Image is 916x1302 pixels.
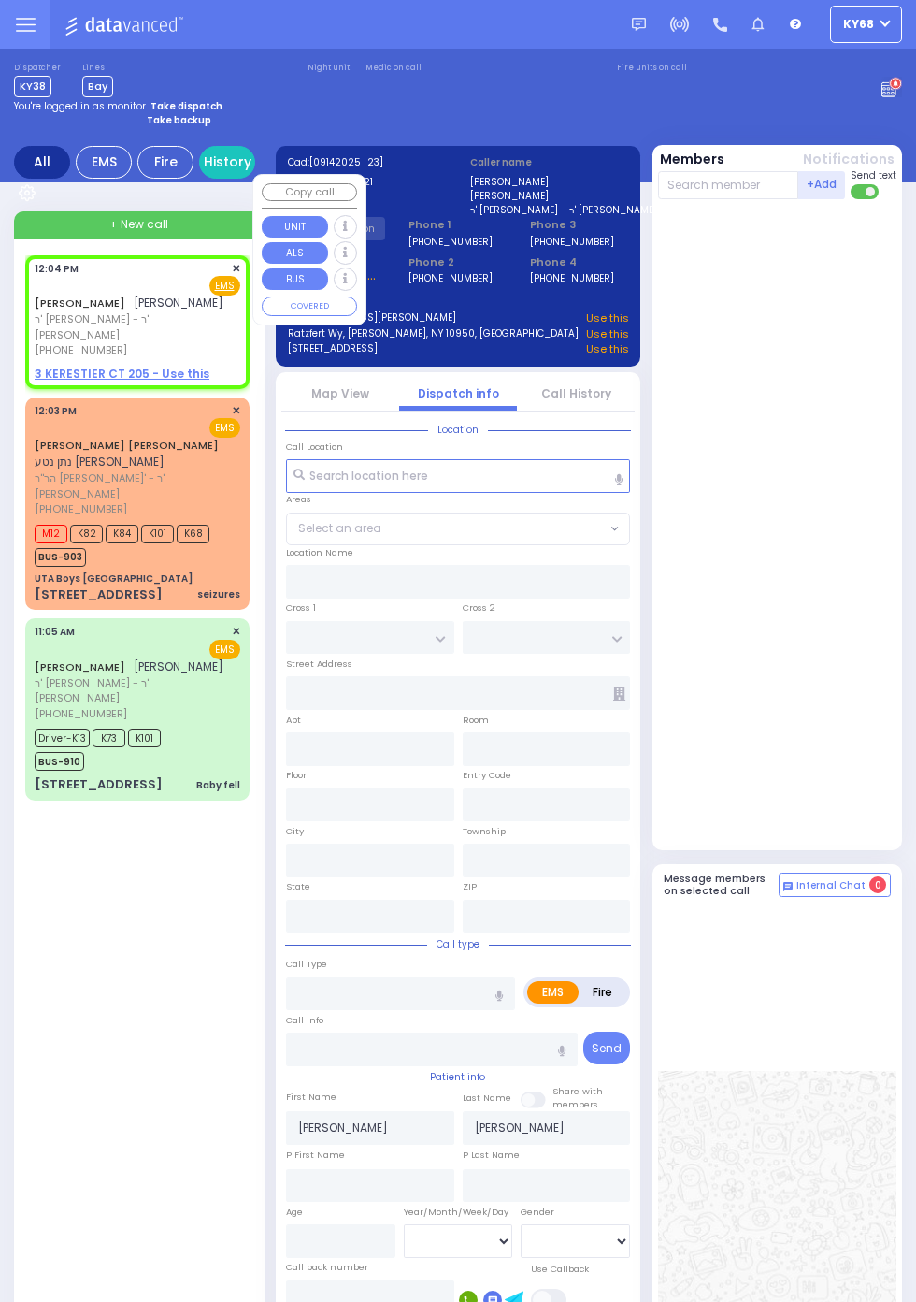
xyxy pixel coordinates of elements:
[141,525,174,543] span: K101
[232,261,240,277] span: ✕
[798,171,845,199] button: +Add
[530,271,614,285] label: [PHONE_NUMBER]
[463,1149,520,1162] label: P Last Name
[286,1261,368,1274] label: Call back number
[35,470,235,501] span: הר''ר [PERSON_NAME]' - ר' [PERSON_NAME]
[286,441,343,454] label: Call Location
[70,525,103,543] span: K82
[262,268,328,290] button: BUS
[843,16,874,33] span: ky68
[527,981,579,1004] label: EMS
[311,385,369,401] a: Map View
[365,63,422,74] label: Medic on call
[421,1070,494,1084] span: Patient info
[286,1014,323,1027] label: Call Info
[783,882,793,891] img: comment-alt.png
[35,262,79,276] span: 12:04 PM
[418,385,499,401] a: Dispatch info
[262,216,328,238] button: UNIT
[286,493,311,506] label: Areas
[288,175,447,189] label: Caller:
[35,342,127,357] span: [PHONE_NUMBER]
[35,296,125,311] a: [PERSON_NAME]
[427,937,489,951] span: Call type
[286,546,353,559] label: Location Name
[286,714,301,727] label: Apt
[583,1032,630,1064] button: Send
[286,825,304,838] label: City
[286,880,310,893] label: State
[134,295,223,311] span: [PERSON_NAME]
[463,714,489,727] label: Room
[288,326,579,342] a: Ratzfert Wy, [PERSON_NAME], NY 10950, [GEOGRAPHIC_DATA]
[286,459,630,493] input: Search location here
[35,525,67,543] span: M12
[288,155,447,169] label: Cad:
[531,1263,589,1276] label: Use Callback
[578,981,627,1004] label: Fire
[82,76,113,97] span: Bay
[199,146,255,179] a: History
[796,879,866,892] span: Internal Chat
[14,146,70,179] div: All
[552,1098,598,1110] span: members
[779,873,891,897] button: Internal Chat 0
[803,150,895,169] button: Notifications
[209,418,240,438] span: EMS
[35,706,127,721] span: [PHONE_NUMBER]
[586,341,629,357] a: Use this
[830,6,902,43] button: ky68
[613,687,625,701] span: Other building occupants
[541,385,611,401] a: Call History
[470,203,629,217] label: ר' [PERSON_NAME] - ר' [PERSON_NAME]
[288,341,378,357] a: [STREET_ADDRESS]
[82,63,113,74] label: Lines
[632,18,646,32] img: message.svg
[288,266,482,284] u: 3 KERESTIER CT 205 - Use this
[286,1091,336,1104] label: First Name
[470,155,629,169] label: Caller name
[286,601,316,615] label: Cross 1
[35,454,165,470] span: נתן נטע [PERSON_NAME]
[35,571,193,586] div: UTA Boys [GEOGRAPHIC_DATA]
[106,525,138,543] span: K84
[288,311,456,326] a: [STREET_ADDRESS][PERSON_NAME]
[209,640,240,659] span: EMS
[76,146,132,179] div: EMS
[14,99,148,113] span: You're logged in as monitor.
[134,658,223,674] span: [PERSON_NAME]
[286,1206,303,1219] label: Age
[262,242,328,264] button: ALS
[137,146,193,179] div: Fire
[470,175,629,189] label: [PERSON_NAME]
[463,1092,511,1105] label: Last Name
[93,729,125,747] span: K73
[428,423,488,437] span: Location
[408,235,493,249] label: [PHONE_NUMBER]
[35,366,209,382] u: 3 KERESTIER CT 205 - Use this
[408,271,493,285] label: [PHONE_NUMBER]
[530,235,614,249] label: [PHONE_NUMBER]
[14,63,61,74] label: Dispatcher
[298,520,381,537] span: Select an area
[35,311,235,342] span: ר' [PERSON_NAME] - ר' [PERSON_NAME]
[35,659,125,674] a: [PERSON_NAME]
[586,326,629,342] a: Use this
[530,217,628,233] span: Phone 3
[150,99,222,113] strong: Take dispatch
[35,729,90,747] span: Driver-K13
[64,13,189,36] img: Logo
[35,501,127,516] span: [PHONE_NUMBER]
[308,63,350,74] label: Night unit
[35,675,235,706] span: ר' [PERSON_NAME] - ר' [PERSON_NAME]
[147,113,211,127] strong: Take backup
[197,587,240,601] div: seizures
[215,279,235,293] u: EMS
[851,182,880,201] label: Turn off text
[530,254,628,270] span: Phone 4
[286,769,307,782] label: Floor
[408,217,507,233] span: Phone 1
[232,403,240,419] span: ✕
[463,769,511,782] label: Entry Code
[586,311,629,326] a: Use this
